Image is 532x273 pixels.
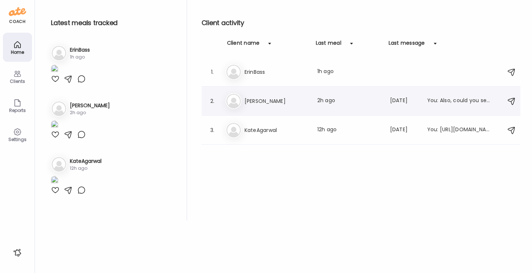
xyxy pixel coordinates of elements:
div: 2. [208,97,217,105]
div: [DATE] [390,126,418,135]
div: You: [URL][DOMAIN_NAME][PERSON_NAME] [427,126,491,135]
div: 12h ago [70,165,102,172]
div: Client name [227,39,260,51]
h3: ErinBass [245,68,309,76]
div: Last message [389,39,425,51]
div: Reports [4,108,31,113]
h3: [PERSON_NAME] [245,97,309,105]
div: 2h ago [317,97,381,105]
div: Last meal [316,39,341,51]
h2: Latest meals tracked [51,17,175,28]
div: 1. [208,68,217,76]
img: bg-avatar-default.svg [52,46,66,60]
img: bg-avatar-default.svg [226,94,241,108]
h3: ErinBass [70,46,90,54]
div: Clients [4,79,31,84]
div: Settings [4,137,31,142]
div: 2h ago [70,109,110,116]
img: images%2FIFFD6Lp5OJYCWt9NgWjrgf5tujb2%2FrJ3fZdaDMuev9zOf7SWV%2FJ8Paoi6wJCMCYqUrVQIT_1080 [51,65,58,75]
img: ate [9,6,26,17]
img: images%2FBSFQB00j0rOawWNVf4SvQtxQl562%2FIEBG9cC43sSmuy3NWT6U%2FBKCy8zRO1yWzzgCOJ6fe_1080 [51,176,58,186]
div: coach [9,19,25,25]
h3: [PERSON_NAME] [70,102,110,109]
img: bg-avatar-default.svg [52,157,66,172]
div: 3. [208,126,217,135]
div: 1h ago [70,54,90,60]
div: Home [4,50,31,55]
div: 1h ago [317,68,381,76]
h2: Client activity [202,17,520,28]
img: images%2Fmls5gikZwJfCZifiAnIYr4gr8zN2%2F0nW0LuSSLeObsLcCdYvd%2FhKNHngP15ZLb8V8Fni0W_1080 [51,120,58,130]
div: [DATE] [390,97,418,105]
h3: KateAgarwal [70,157,102,165]
img: bg-avatar-default.svg [52,101,66,116]
img: bg-avatar-default.svg [226,65,241,79]
div: You: Also, could you send me the name of your hormone supplement? Ty! [427,97,491,105]
img: bg-avatar-default.svg [226,123,241,137]
div: 12h ago [317,126,381,135]
h3: KateAgarwal [245,126,309,135]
